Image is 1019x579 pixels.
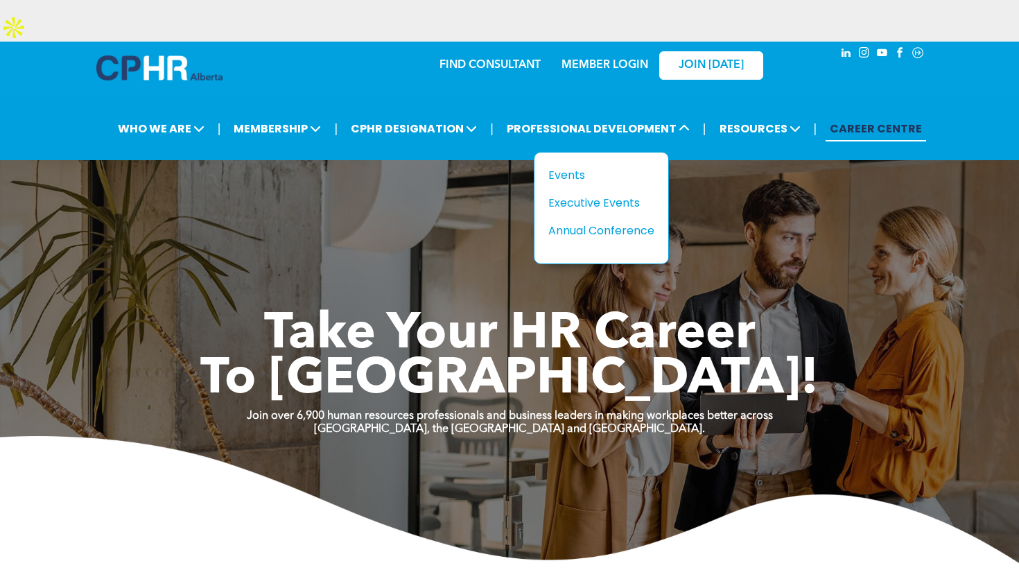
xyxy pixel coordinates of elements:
span: CPHR DESIGNATION [347,116,481,141]
div: Annual Conference [548,222,644,239]
span: JOIN [DATE] [679,59,744,72]
li: | [814,114,817,143]
div: Executive Events [548,194,644,211]
span: WHO WE ARE [114,116,209,141]
div: Events [548,166,644,184]
li: | [334,114,338,143]
a: MEMBER LOGIN [561,60,648,71]
span: To [GEOGRAPHIC_DATA]! [200,355,819,405]
span: PROFESSIONAL DEVELOPMENT [503,116,694,141]
a: CAREER CENTRE [826,116,926,141]
span: RESOURCES [715,116,805,141]
a: JOIN [DATE] [659,51,763,80]
span: MEMBERSHIP [229,116,325,141]
strong: Join over 6,900 human resources professionals and business leaders in making workplaces better ac... [247,411,773,422]
a: Social network [910,45,925,64]
li: | [490,114,494,143]
a: Events [548,166,654,184]
li: | [218,114,221,143]
img: A blue and white logo for cp alberta [96,55,223,80]
a: Executive Events [548,194,654,211]
li: | [703,114,706,143]
a: Annual Conference [548,222,654,239]
a: instagram [856,45,871,64]
span: Take Your HR Career [264,310,756,360]
a: linkedin [838,45,853,64]
a: facebook [892,45,907,64]
strong: [GEOGRAPHIC_DATA], the [GEOGRAPHIC_DATA] and [GEOGRAPHIC_DATA]. [314,424,705,435]
a: FIND CONSULTANT [439,60,541,71]
a: youtube [874,45,889,64]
